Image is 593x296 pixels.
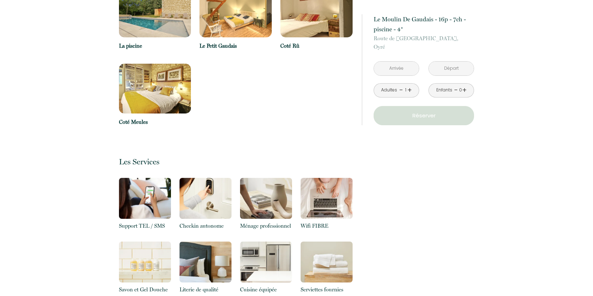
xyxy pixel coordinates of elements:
input: Départ [429,62,474,75]
p: Support TEL / SMS [119,222,171,230]
p: Wifi FIBRE [301,222,353,230]
div: 1 [404,87,407,94]
p: Literie de qualité [180,285,232,294]
img: 16317118538936.png [301,178,353,219]
a: - [399,85,403,96]
p: Oyré [374,34,474,51]
p: Coté Rû [280,42,353,50]
img: 16317117791311.png [180,242,232,282]
a: + [407,85,412,96]
a: + [462,85,467,96]
p: Le Moulin De Gaudais - 16p - 7ch - piscine - 4* [374,14,474,34]
p: La piscine [119,42,191,50]
button: Réserver [374,106,474,125]
p: Serviettes fournies [301,285,353,294]
img: 16317117489567.png [240,242,292,282]
p: Ménage professionnel [240,222,292,230]
p: Cuisine équipée [240,285,292,294]
p: Réserver [376,111,472,120]
p: Coté Meules [119,118,191,126]
img: 16321164693103.png [119,178,171,219]
img: 16317117296737.png [301,242,353,282]
span: Route de [GEOGRAPHIC_DATA], [374,34,474,43]
div: 0 [459,87,462,94]
img: 17556033318141.jpg [119,64,191,113]
p: Checkin autonome [180,222,232,230]
div: Adultes [381,87,397,94]
img: 16317118070204.png [119,242,171,282]
a: - [454,85,458,96]
p: Savon et Gel Douche [119,285,171,294]
div: Enfants [436,87,452,94]
p: Les Services [119,157,353,166]
img: 16317119059781.png [180,178,232,219]
img: 1631711882769.png [240,178,292,219]
input: Arrivée [374,62,419,75]
p: Le Petit Gaudais [199,42,272,50]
